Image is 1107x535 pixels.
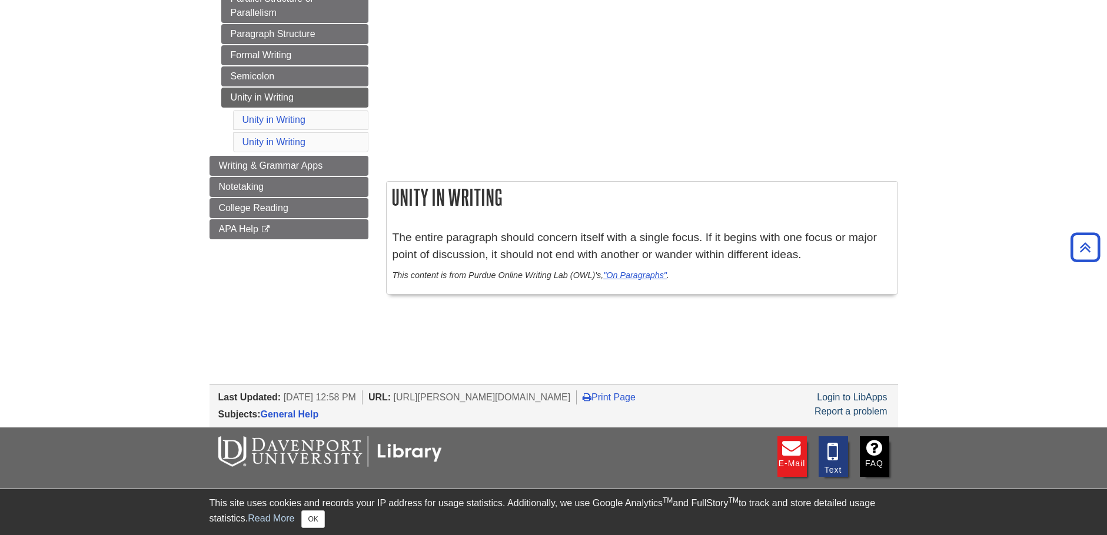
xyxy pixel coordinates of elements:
[393,229,892,263] p: The entire paragraph should concern itself with a single focus. If it begins with one focus or ma...
[301,510,324,528] button: Close
[219,160,323,170] span: Writing & Grammar Apps
[819,436,848,477] a: Text
[603,270,667,280] a: "On Paragraphs"
[210,156,368,176] a: Writing & Grammar Apps
[393,269,892,282] p: This content is from Purdue Online Writing Lab (OWL)'s, .
[210,198,368,218] a: College Reading
[387,182,897,213] h2: Unity in Writing
[284,392,356,402] span: [DATE] 12:58 PM
[817,392,887,402] a: Login to LibApps
[777,436,807,477] a: E-mail
[1066,239,1104,255] a: Back to Top
[218,409,261,419] span: Subjects:
[210,219,368,239] a: APA Help
[219,203,288,213] span: College Reading
[210,496,898,528] div: This site uses cookies and records your IP address for usage statistics. Additionally, we use Goo...
[218,392,281,402] span: Last Updated:
[242,137,305,147] a: Unity in Writing
[368,392,391,402] span: URL:
[394,392,571,402] span: [URL][PERSON_NAME][DOMAIN_NAME]
[221,24,368,44] a: Paragraph Structure
[815,406,887,416] a: Report a problem
[663,496,673,504] sup: TM
[261,226,271,233] i: This link opens in a new window
[219,182,264,192] span: Notetaking
[248,513,294,523] a: Read More
[221,88,368,108] a: Unity in Writing
[221,45,368,65] a: Formal Writing
[219,224,258,234] span: APA Help
[583,392,591,402] i: Print Page
[729,496,739,504] sup: TM
[860,436,889,477] a: FAQ
[221,66,368,86] a: Semicolon
[583,392,636,402] a: Print Page
[261,409,319,419] a: General Help
[210,177,368,197] a: Notetaking
[242,115,305,125] a: Unity in Writing
[218,436,442,467] img: DU Libraries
